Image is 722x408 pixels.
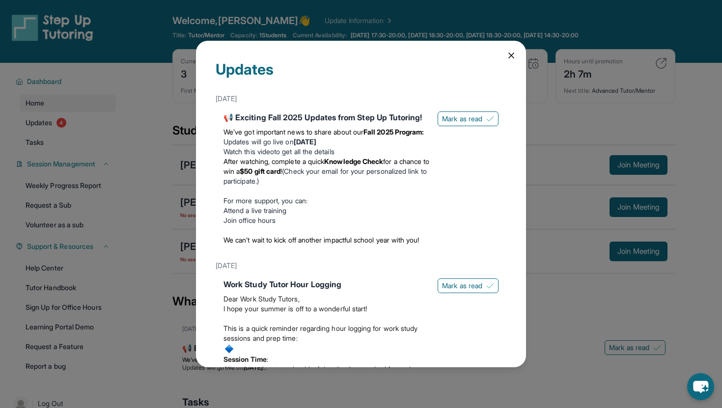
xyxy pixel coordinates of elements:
[223,324,417,342] span: This is a quick reminder regarding hour logging for work study sessions and prep time:
[280,167,282,175] span: !
[223,147,274,156] a: Watch this video
[486,282,494,290] img: Mark as read
[223,216,276,224] a: Join office hours
[223,355,267,363] strong: Session Time
[486,115,494,123] img: Mark as read
[310,365,324,373] strong: only
[223,304,367,313] span: I hope your summer is off to a wonderful start!
[223,196,430,206] p: For more support, you can:
[216,60,506,90] div: Updates
[267,355,268,363] span: :
[442,281,482,291] span: Mark as read
[223,295,300,303] span: Dear Work Study Tutors,
[442,114,482,124] span: Mark as read
[216,90,506,108] div: [DATE]
[223,157,430,186] li: (Check your email for your personalized link to participate.)
[223,137,430,147] li: Updates will go live on
[363,128,424,136] strong: Fall 2025 Program:
[223,147,430,157] li: to get all the details
[294,137,316,146] strong: [DATE]
[223,343,235,354] img: :small_blue_diamond:
[223,128,363,136] span: We’ve got important news to share about our
[438,111,499,126] button: Mark as read
[324,157,383,165] strong: Knowledge Check
[687,373,714,400] button: chat-button
[223,157,324,165] span: After watching, complete a quick
[223,365,310,373] span: All work study tutors should
[223,236,419,244] span: We can’t wait to kick off another impactful school year with you!
[223,278,430,290] div: Work Study Tutor Hour Logging
[223,111,430,123] div: 📢 Exciting Fall 2025 Updates from Step Up Tutoring!
[438,278,499,293] button: Mark as read
[240,167,280,175] strong: $50 gift card
[216,257,506,274] div: [DATE]
[223,206,287,215] a: Attend a live training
